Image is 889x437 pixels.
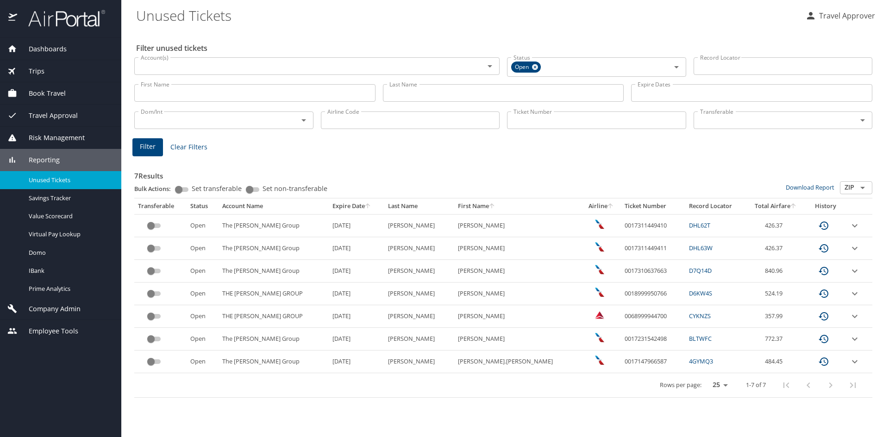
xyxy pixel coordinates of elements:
[329,305,384,328] td: [DATE]
[685,198,746,214] th: Record Locator
[856,181,869,194] button: Open
[134,165,872,181] h3: 7 Results
[329,283,384,305] td: [DATE]
[17,66,44,76] span: Trips
[621,351,685,373] td: 0017147966587
[17,304,81,314] span: Company Admin
[384,214,454,237] td: [PERSON_NAME]
[187,198,219,214] th: Status
[136,1,798,30] h1: Unused Tickets
[329,237,384,260] td: [DATE]
[219,351,329,373] td: The [PERSON_NAME] Group
[746,328,806,351] td: 772.37
[29,194,110,203] span: Savings Tracker
[746,305,806,328] td: 357.99
[170,142,207,153] span: Clear Filters
[384,351,454,373] td: [PERSON_NAME]
[136,41,874,55] h2: Filter unused tickets
[689,289,712,297] a: D6KW4S
[17,133,85,143] span: Risk Management
[219,214,329,237] td: The [PERSON_NAME] Group
[454,283,582,305] td: [PERSON_NAME]
[192,185,242,192] span: Set transferable
[8,9,18,27] img: icon-airportal.png
[187,351,219,373] td: Open
[454,260,582,283] td: [PERSON_NAME]
[17,326,78,336] span: Employee Tools
[856,114,869,127] button: Open
[384,305,454,328] td: [PERSON_NAME]
[29,248,110,257] span: Domo
[454,237,582,260] td: [PERSON_NAME]
[801,7,879,24] button: Travel Approver
[219,328,329,351] td: The [PERSON_NAME] Group
[595,310,604,320] img: Delta Airlines
[670,61,683,74] button: Open
[849,356,860,367] button: expand row
[329,214,384,237] td: [DATE]
[29,176,110,185] span: Unused Tickets
[806,198,846,214] th: History
[219,283,329,305] td: THE [PERSON_NAME] GROUP
[607,203,614,209] button: sort
[167,139,211,156] button: Clear Filters
[329,351,384,373] td: [DATE]
[621,198,685,214] th: Ticket Number
[329,260,384,283] td: [DATE]
[746,351,806,373] td: 484.45
[790,203,797,209] button: sort
[689,244,713,252] a: DHL63W
[595,288,604,297] img: American Airlines
[689,221,710,229] a: DHL62T
[595,220,604,229] img: American Airlines
[621,283,685,305] td: 0018999950766
[689,357,713,365] a: 4GYMQ3
[17,155,60,165] span: Reporting
[134,198,872,398] table: custom pagination table
[849,243,860,254] button: expand row
[219,305,329,328] td: THE [PERSON_NAME] GROUP
[297,114,310,127] button: Open
[17,44,67,54] span: Dashboards
[849,220,860,231] button: expand row
[187,328,219,351] td: Open
[219,260,329,283] td: The [PERSON_NAME] Group
[746,382,766,388] p: 1-7 of 7
[219,198,329,214] th: Account Name
[621,260,685,283] td: 0017310637663
[746,260,806,283] td: 840.96
[29,284,110,293] span: Prime Analytics
[384,237,454,260] td: [PERSON_NAME]
[263,185,327,192] span: Set non-transferable
[621,214,685,237] td: 0017311449410
[705,378,731,392] select: rows per page
[746,214,806,237] td: 426.37
[29,212,110,221] span: Value Scorecard
[29,230,110,239] span: Virtual Pay Lookup
[454,198,582,214] th: First Name
[329,328,384,351] td: [DATE]
[689,334,712,343] a: BLTWFC
[17,88,66,98] span: Book Travel
[660,382,701,388] p: Rows per page:
[187,237,219,260] td: Open
[454,351,582,373] td: [PERSON_NAME].[PERSON_NAME]
[187,214,219,237] td: Open
[187,260,219,283] td: Open
[816,10,875,21] p: Travel Approver
[187,305,219,328] td: Open
[132,138,163,156] button: Filter
[595,333,604,342] img: American Airlines
[138,202,183,210] div: Transferable
[849,333,860,345] button: expand row
[689,266,712,275] a: D7Q14D
[621,305,685,328] td: 0068999944700
[786,183,834,191] a: Download Report
[689,312,711,320] a: CYKNZS
[219,237,329,260] td: The [PERSON_NAME] Group
[849,288,860,299] button: expand row
[17,111,78,121] span: Travel Approval
[329,198,384,214] th: Expire Date
[595,356,604,365] img: American Airlines
[384,260,454,283] td: [PERSON_NAME]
